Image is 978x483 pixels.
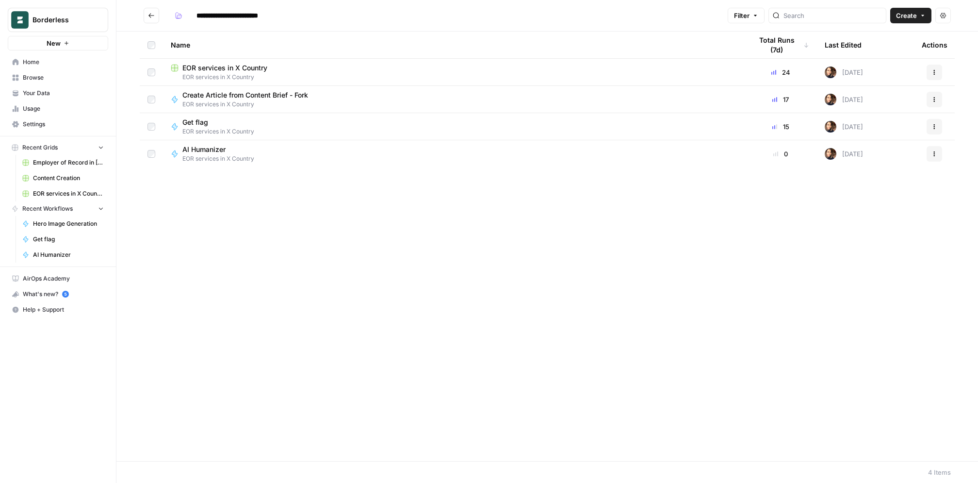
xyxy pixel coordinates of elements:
div: 17 [752,95,809,104]
span: Content Creation [33,174,104,183]
input: Search [783,11,882,20]
a: Create Article from Content Brief - ForkEOR services in X Country [171,90,736,109]
span: Filter [734,11,750,20]
span: AI Humanizer [182,145,246,154]
button: Filter [728,8,765,23]
span: EOR services in X Country [182,63,267,73]
a: Usage [8,101,108,117]
div: Actions [922,32,947,58]
button: Recent Grids [8,140,108,155]
button: New [8,36,108,50]
div: Last Edited [825,32,862,58]
img: 0v8n3o11ict2ff40pejvnia5hphu [825,121,836,133]
span: Browse [23,73,104,82]
span: EOR services in X Country [171,73,736,82]
div: Name [171,32,736,58]
span: Employer of Record in [Country] Pages [33,158,104,167]
span: Your Data [23,89,104,98]
a: Home [8,54,108,70]
a: 5 [62,291,69,298]
span: Hero Image Generation [33,219,104,228]
a: Browse [8,70,108,85]
span: Recent Grids [22,143,58,152]
div: 4 Items [928,467,951,477]
a: Your Data [8,85,108,101]
span: AirOps Academy [23,274,104,283]
button: What's new? 5 [8,286,108,302]
img: 0v8n3o11ict2ff40pejvnia5hphu [825,67,836,78]
div: [DATE] [825,67,863,78]
div: 0 [752,149,809,159]
div: [DATE] [825,94,863,105]
a: AI Humanizer [18,247,108,263]
span: Usage [23,104,104,113]
a: Content Creation [18,170,108,186]
span: AI Humanizer [33,250,104,259]
span: EOR services in X Country [182,154,254,163]
span: Help + Support [23,305,104,314]
span: EOR services in X Country [182,100,316,109]
div: Total Runs (7d) [752,32,809,58]
a: Hero Image Generation [18,216,108,232]
a: AirOps Academy [8,271,108,286]
button: Help + Support [8,302,108,317]
span: Settings [23,120,104,129]
a: Get flag [18,232,108,247]
a: AI HumanizerEOR services in X Country [171,145,736,163]
a: Employer of Record in [Country] Pages [18,155,108,170]
span: Create [896,11,917,20]
button: Workspace: Borderless [8,8,108,32]
div: 24 [752,67,809,77]
button: Recent Workflows [8,201,108,216]
button: Go back [144,8,159,23]
span: EOR services in X Country [33,189,104,198]
div: [DATE] [825,121,863,133]
button: Create [890,8,931,23]
span: Get flag [182,117,246,127]
text: 5 [64,292,66,297]
div: [DATE] [825,148,863,160]
span: Borderless [33,15,91,25]
a: Get flagEOR services in X Country [171,117,736,136]
img: Borderless Logo [11,11,29,29]
img: 0v8n3o11ict2ff40pejvnia5hphu [825,94,836,105]
a: EOR services in X Country [18,186,108,201]
span: Home [23,58,104,67]
span: Recent Workflows [22,204,73,213]
div: 15 [752,122,809,132]
a: Settings [8,117,108,132]
span: New [47,38,61,48]
a: EOR services in X CountryEOR services in X Country [171,63,736,82]
span: Create Article from Content Brief - Fork [182,90,308,100]
span: Get flag [33,235,104,244]
img: 0v8n3o11ict2ff40pejvnia5hphu [825,148,836,160]
span: EOR services in X Country [182,127,254,136]
div: What's new? [8,287,108,301]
